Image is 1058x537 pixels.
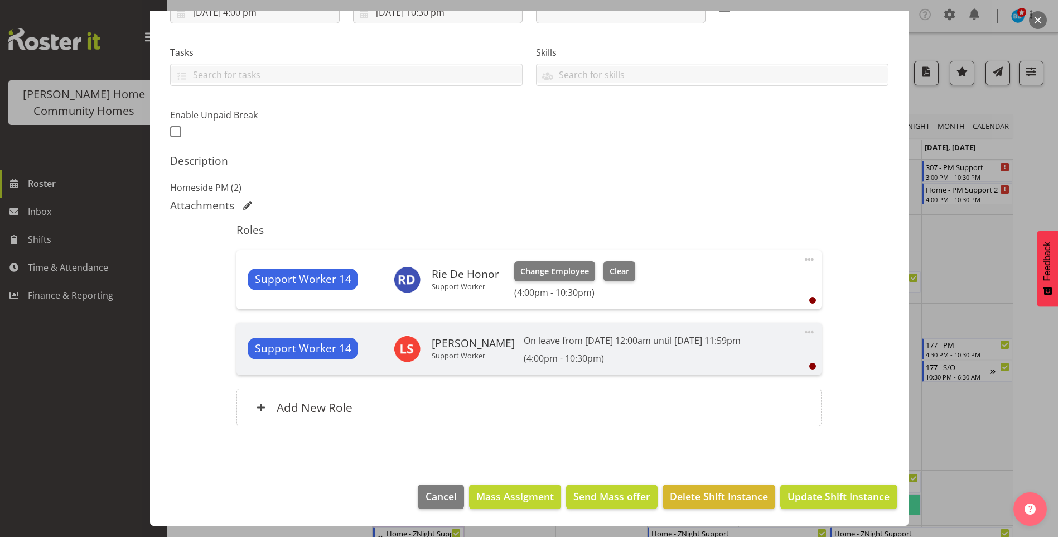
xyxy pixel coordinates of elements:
span: Change Employee [520,265,589,277]
h5: Description [170,154,888,167]
button: Clear [603,261,635,281]
div: User is clocked out [809,297,816,304]
button: Feedback - Show survey [1037,231,1058,306]
input: Click to select... [170,1,340,23]
p: On leave from [DATE] 12:00am until [DATE] 11:59pm [524,334,741,347]
input: Click to select... [353,1,523,23]
img: help-xxl-2.png [1025,504,1036,515]
span: Feedback [1042,242,1052,281]
img: liezl-sanchez10532.jpg [394,335,421,362]
span: Support Worker 14 [255,341,351,357]
span: Support Worker 14 [255,271,351,287]
h6: Rie De Honor [432,268,499,280]
img: rie-de-honor10375.jpg [394,266,421,293]
button: Delete Shift Instance [663,485,775,509]
label: Enable Unpaid Break [170,108,340,122]
p: Support Worker [432,351,515,360]
input: Search for skills [537,66,888,83]
h6: [PERSON_NAME] [432,337,515,349]
h6: Add New Role [277,400,352,415]
span: Delete Shift Instance [670,489,768,504]
div: User is clocked out [809,363,816,370]
button: Update Shift Instance [780,485,897,509]
label: Skills [536,46,888,59]
span: Send Mass offer [573,489,650,504]
input: Search for tasks [171,66,522,83]
span: Cancel [426,489,457,504]
p: Homeside PM (2) [170,181,888,194]
p: Support Worker [432,282,499,291]
button: Send Mass offer [566,485,658,509]
button: Cancel [418,485,463,509]
button: Mass Assigment [469,485,561,509]
h6: (4:00pm - 10:30pm) [524,353,741,364]
label: Tasks [170,46,523,59]
span: Update Shift Instance [788,489,890,504]
h6: (4:00pm - 10:30pm) [514,287,635,298]
h5: Attachments [170,199,234,212]
h5: Roles [236,223,822,237]
button: Change Employee [514,261,595,281]
span: Mass Assigment [476,489,554,504]
span: Clear [610,265,629,277]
